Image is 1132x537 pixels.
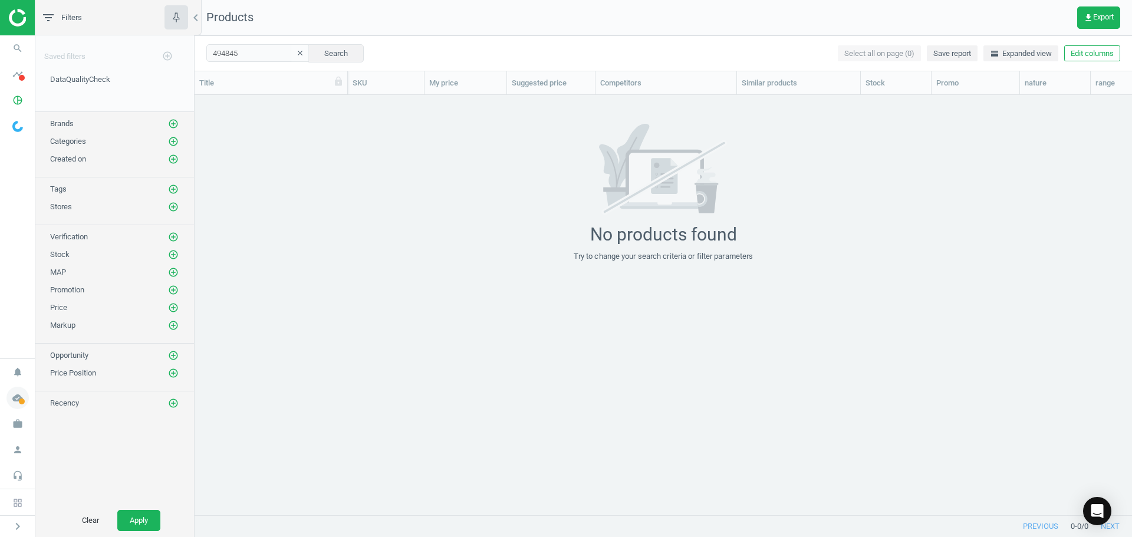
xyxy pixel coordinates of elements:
[6,63,29,85] i: timeline
[167,136,179,147] button: add_circle_outline
[35,35,194,68] div: Saved filters
[168,285,179,295] i: add_circle_outline
[168,249,179,260] i: add_circle_outline
[167,319,179,331] button: add_circle_outline
[6,464,29,487] i: headset_mic
[838,45,921,62] button: Select all on page (0)
[168,118,179,129] i: add_circle_outline
[6,387,29,409] i: cloud_done
[50,303,67,312] span: Price
[1084,13,1114,22] span: Export
[50,185,67,193] span: Tags
[70,510,111,531] button: Clear
[167,249,179,261] button: add_circle_outline
[156,44,179,68] button: add_circle_outline
[353,78,419,88] div: SKU
[206,44,310,62] input: SKU/Title search
[512,78,590,88] div: Suggested price
[1077,6,1120,29] button: get_appExport
[167,153,179,165] button: add_circle_outline
[1011,516,1071,537] button: previous
[844,48,914,59] span: Select all on page (0)
[1088,516,1132,537] button: next
[168,154,179,164] i: add_circle_outline
[50,321,75,330] span: Markup
[206,10,254,24] span: Products
[6,37,29,60] i: search
[6,413,29,435] i: work
[429,78,502,88] div: My price
[50,232,88,241] span: Verification
[6,89,29,111] i: pie_chart_outlined
[11,519,25,533] i: chevron_right
[600,78,732,88] div: Competitors
[1084,13,1093,22] i: get_app
[12,121,23,132] img: wGWNvw8QSZomAAAAABJRU5ErkJggg==
[117,510,160,531] button: Apply
[1064,45,1120,62] button: Edit columns
[167,183,179,195] button: add_circle_outline
[574,251,753,262] div: Try to change your search criteria or filter parameters
[167,231,179,243] button: add_circle_outline
[927,45,978,62] button: Save report
[167,266,179,278] button: add_circle_outline
[936,78,1015,88] div: Promo
[866,78,926,88] div: Stock
[167,302,179,314] button: add_circle_outline
[50,202,72,211] span: Stores
[50,119,74,128] span: Brands
[61,12,82,23] span: Filters
[50,398,79,407] span: Recency
[167,397,179,409] button: add_circle_outline
[168,350,179,361] i: add_circle_outline
[308,44,364,62] button: Search
[167,118,179,130] button: add_circle_outline
[168,267,179,278] i: add_circle_outline
[189,11,203,25] i: chevron_left
[50,351,88,360] span: Opportunity
[168,320,179,331] i: add_circle_outline
[168,302,179,313] i: add_circle_outline
[167,367,179,379] button: add_circle_outline
[6,361,29,383] i: notifications
[168,232,179,242] i: add_circle_outline
[50,285,84,294] span: Promotion
[1025,78,1085,88] div: nature
[199,78,343,88] div: Title
[9,9,93,27] img: ajHJNr6hYgQAAAAASUVORK5CYII=
[990,48,1052,59] span: Expanded view
[41,11,55,25] i: filter_list
[990,49,999,58] i: horizontal_split
[577,124,750,215] img: 7171a7ce662e02b596aeec34d53f281b.svg
[168,136,179,147] i: add_circle_outline
[50,268,66,276] span: MAP
[168,202,179,212] i: add_circle_outline
[50,250,70,259] span: Stock
[168,398,179,408] i: add_circle_outline
[1083,497,1111,525] div: Open Intercom Messenger
[590,224,737,245] div: No products found
[6,439,29,461] i: person
[167,201,179,213] button: add_circle_outline
[50,154,86,163] span: Created on
[168,184,179,195] i: add_circle_outline
[3,519,32,534] button: chevron_right
[195,95,1132,506] div: grid
[167,284,179,296] button: add_circle_outline
[291,45,309,62] button: clear
[50,137,86,146] span: Categories
[167,350,179,361] button: add_circle_outline
[1081,521,1088,532] span: / 0
[742,78,855,88] div: Similar products
[1071,521,1081,532] span: 0 - 0
[50,75,110,84] span: DataQualityCheck
[933,48,971,59] span: Save report
[162,51,173,61] i: add_circle_outline
[50,368,96,377] span: Price Position
[983,45,1058,62] button: horizontal_splitExpanded view
[296,49,304,57] i: clear
[168,368,179,378] i: add_circle_outline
